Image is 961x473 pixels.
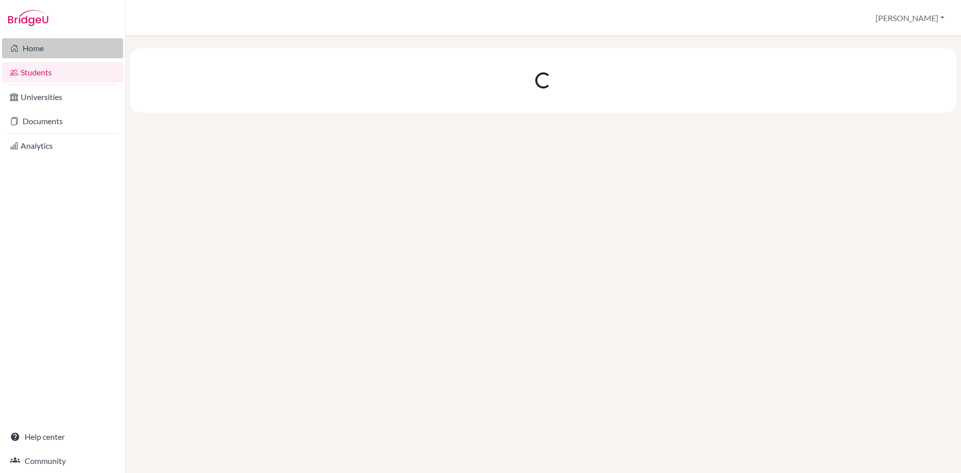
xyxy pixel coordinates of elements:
img: Bridge-U [8,10,48,26]
a: Documents [2,111,123,131]
a: Analytics [2,136,123,156]
a: Universities [2,87,123,107]
button: [PERSON_NAME] [871,9,949,28]
a: Students [2,62,123,82]
a: Community [2,451,123,471]
a: Home [2,38,123,58]
a: Help center [2,427,123,447]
